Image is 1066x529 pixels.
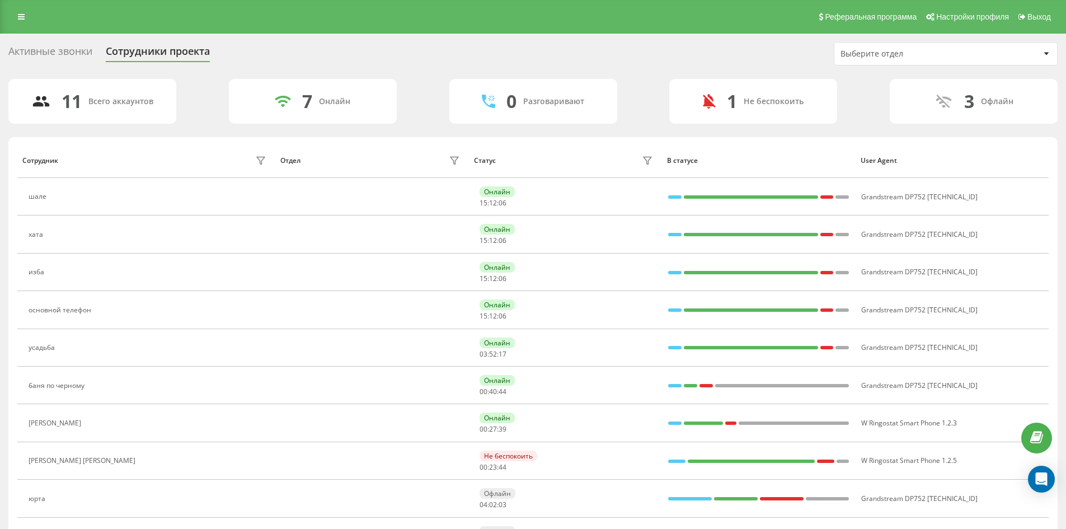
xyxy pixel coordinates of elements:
div: усадьба [29,344,58,352]
span: 52 [489,349,497,359]
div: : : [480,199,506,207]
div: : : [480,388,506,396]
span: Реферальная программа [825,12,917,21]
div: Всего аккаунтов [88,97,153,106]
div: В статусе [667,157,850,165]
span: 15 [480,311,487,321]
span: 12 [489,274,497,283]
span: 00 [480,387,487,396]
span: 40 [489,387,497,396]
div: Статус [474,157,496,165]
span: Grandstream DP752 [TECHNICAL_ID] [861,230,978,239]
span: 03 [480,349,487,359]
div: Онлайн [480,338,515,348]
span: 15 [480,236,487,245]
div: Выберите отдел [840,49,974,59]
span: 44 [499,462,506,472]
div: : : [480,350,506,358]
div: : : [480,312,506,320]
div: 3 [964,91,974,112]
div: Онлайн [480,186,515,197]
div: Офлайн [981,97,1013,106]
span: 06 [499,198,506,208]
div: Онлайн [480,262,515,273]
div: : : [480,237,506,245]
div: : : [480,425,506,433]
span: 00 [480,424,487,434]
div: 1 [727,91,737,112]
span: Выход [1027,12,1051,21]
div: юрта [29,495,48,503]
span: Grandstream DP752 [TECHNICAL_ID] [861,381,978,390]
div: Онлайн [480,224,515,235]
div: Сотрудники проекта [106,45,210,63]
span: Настройки профиля [936,12,1009,21]
div: [PERSON_NAME] [29,419,84,427]
span: 39 [499,424,506,434]
span: Grandstream DP752 [TECHNICAL_ID] [861,267,978,277]
span: 00 [480,462,487,472]
div: : : [480,464,506,471]
div: [PERSON_NAME] [PERSON_NAME] [29,457,138,465]
div: Разговаривают [523,97,584,106]
div: Не беспокоить [744,97,804,106]
div: 0 [506,91,516,112]
div: Онлайн [480,375,515,386]
div: Онлайн [480,299,515,310]
span: 15 [480,274,487,283]
span: 03 [499,500,506,509]
span: Grandstream DP752 [TECHNICAL_ID] [861,494,978,503]
span: 06 [499,274,506,283]
div: 11 [62,91,82,112]
div: основной телефон [29,306,94,314]
div: Активные звонки [8,45,92,63]
span: 17 [499,349,506,359]
div: : : [480,501,506,509]
span: Grandstream DP752 [TECHNICAL_ID] [861,343,978,352]
div: изба [29,268,47,276]
div: : : [480,275,506,283]
span: 12 [489,236,497,245]
span: Grandstream DP752 [TECHNICAL_ID] [861,192,978,202]
span: 06 [499,236,506,245]
span: 12 [489,198,497,208]
span: W Ringostat Smart Phone 1.2.5 [861,456,957,465]
span: 27 [489,424,497,434]
div: Офлайн [480,488,515,499]
span: 15 [480,198,487,208]
span: 02 [489,500,497,509]
div: Сотрудник [22,157,58,165]
div: баня по черному [29,382,87,390]
span: Grandstream DP752 [TECHNICAL_ID] [861,305,978,315]
span: 12 [489,311,497,321]
span: 04 [480,500,487,509]
div: User Agent [861,157,1044,165]
div: Не беспокоить [480,451,537,461]
div: Онлайн [480,413,515,423]
div: Open Intercom Messenger [1028,466,1055,493]
div: Отдел [280,157,300,165]
div: Онлайн [319,97,350,106]
div: 7 [302,91,312,112]
div: шале [29,193,49,200]
span: 06 [499,311,506,321]
span: W Ringostat Smart Phone 1.2.3 [861,418,957,428]
span: 44 [499,387,506,396]
span: 23 [489,462,497,472]
div: хата [29,231,46,238]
